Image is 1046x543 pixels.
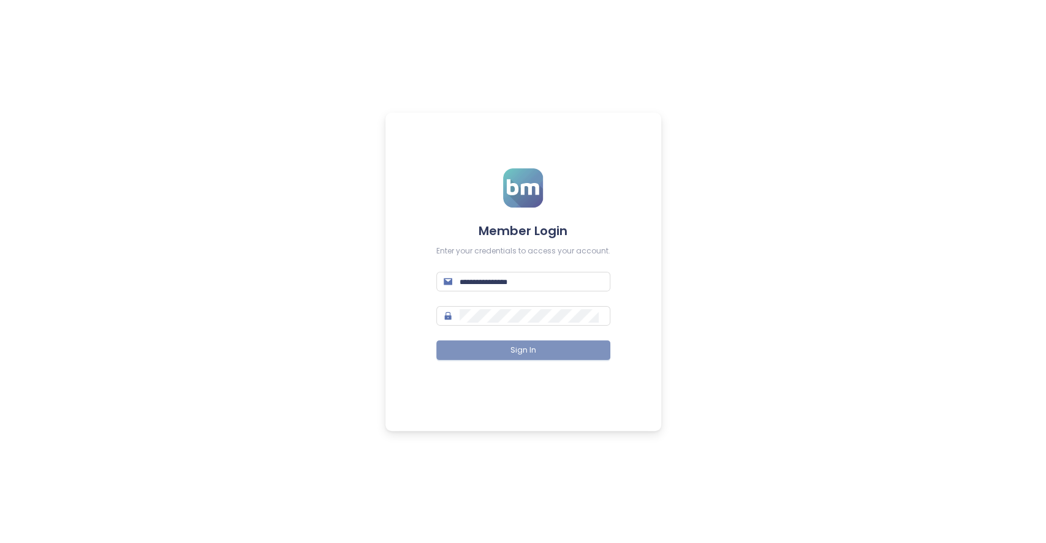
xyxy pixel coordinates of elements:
img: logo [503,168,543,208]
span: lock [444,312,452,320]
h4: Member Login [436,222,610,239]
span: Sign In [510,345,536,356]
button: Sign In [436,340,610,360]
span: mail [444,277,452,286]
div: Enter your credentials to access your account. [436,245,610,257]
